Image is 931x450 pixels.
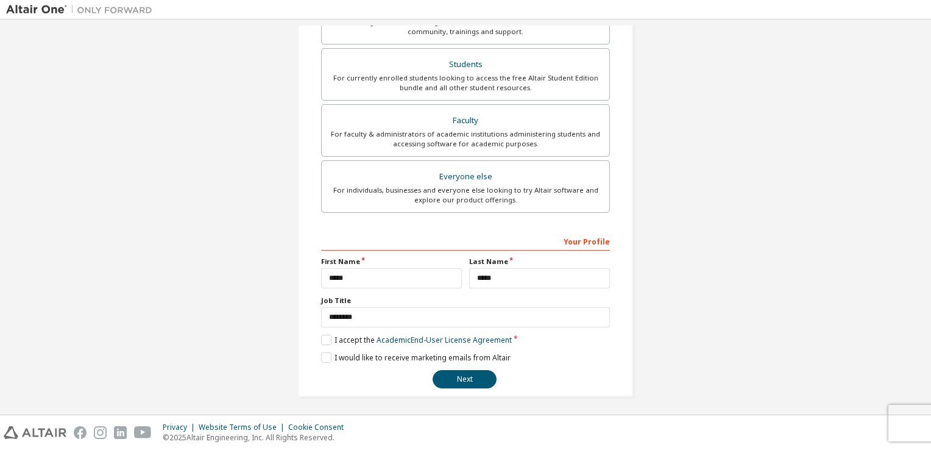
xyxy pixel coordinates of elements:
[329,168,602,185] div: Everyone else
[94,426,107,439] img: instagram.svg
[4,426,66,439] img: altair_logo.svg
[199,423,288,432] div: Website Terms of Use
[329,112,602,129] div: Faculty
[6,4,158,16] img: Altair One
[321,257,462,266] label: First Name
[329,56,602,73] div: Students
[321,352,511,363] label: I would like to receive marketing emails from Altair
[469,257,610,266] label: Last Name
[163,423,199,432] div: Privacy
[163,432,351,443] p: © 2025 Altair Engineering, Inc. All Rights Reserved.
[134,426,152,439] img: youtube.svg
[329,17,602,37] div: For existing customers looking to access software downloads, HPC resources, community, trainings ...
[288,423,351,432] div: Cookie Consent
[433,370,497,388] button: Next
[329,185,602,205] div: For individuals, businesses and everyone else looking to try Altair software and explore our prod...
[329,73,602,93] div: For currently enrolled students looking to access the free Altair Student Edition bundle and all ...
[321,231,610,251] div: Your Profile
[329,129,602,149] div: For faculty & administrators of academic institutions administering students and accessing softwa...
[114,426,127,439] img: linkedin.svg
[74,426,87,439] img: facebook.svg
[321,296,610,305] label: Job Title
[377,335,512,345] a: Academic End-User License Agreement
[321,335,512,345] label: I accept the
